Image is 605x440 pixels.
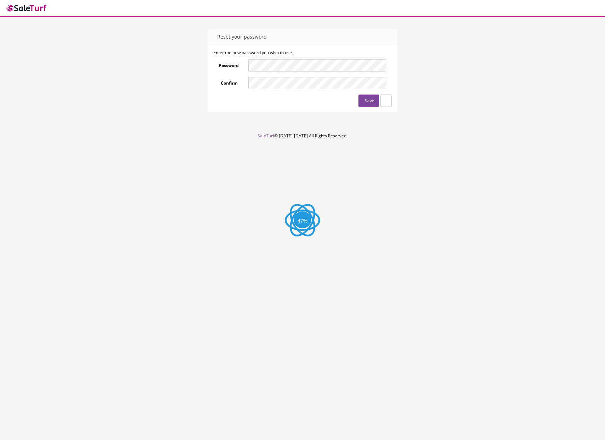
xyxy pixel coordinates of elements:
[258,133,274,139] a: SaleTurf
[213,59,243,69] label: Password
[5,3,48,13] img: SaleTurf
[358,95,379,107] button: Save
[215,34,390,40] h1: Reset your password
[213,77,243,86] label: Confirm
[213,50,392,56] p: Enter the new password you wish to use.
